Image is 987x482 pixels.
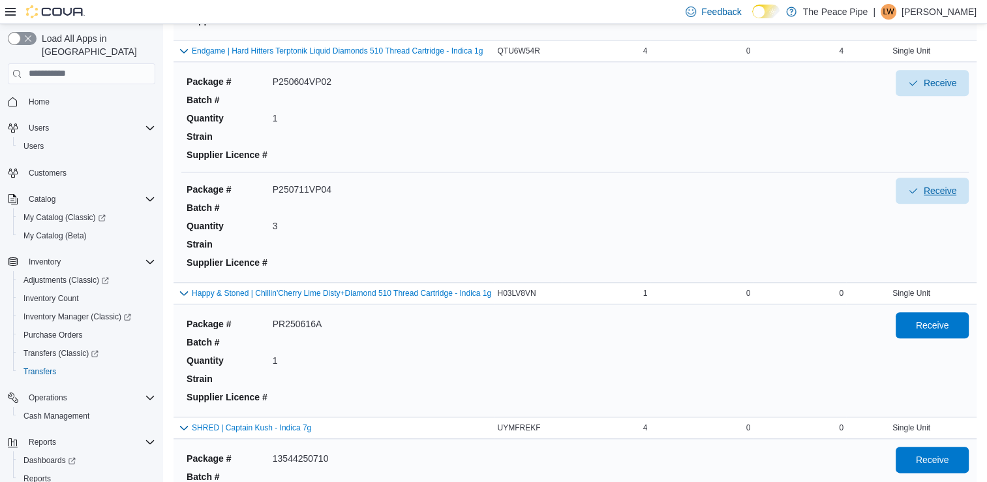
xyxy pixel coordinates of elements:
[23,212,106,223] span: My Catalog (Classic)
[187,336,267,349] dt: Batch #
[187,238,267,251] dt: Strain
[26,5,85,18] img: Cova
[273,354,322,367] dd: 1
[18,228,155,244] span: My Catalog (Beta)
[187,183,267,196] dt: Package #
[643,423,648,433] span: 4
[916,453,949,466] span: Receive
[643,46,648,56] span: 4
[13,227,160,245] button: My Catalog (Beta)
[18,291,155,306] span: Inventory Count
[13,326,160,344] button: Purchase Orders
[3,119,160,137] button: Users
[23,390,155,406] span: Operations
[896,312,969,338] button: Receive
[23,293,79,304] span: Inventory Count
[846,285,977,301] div: Single Unit
[3,389,160,407] button: Operations
[23,455,76,466] span: Dashboards
[23,94,55,110] a: Home
[18,408,155,424] span: Cash Management
[23,254,66,270] button: Inventory
[187,452,267,465] dt: Package #
[924,184,957,197] span: Receive
[701,5,741,18] span: Feedback
[18,138,49,154] a: Users
[883,4,894,20] span: LW
[23,231,87,241] span: My Catalog (Beta)
[18,453,81,468] a: Dashboards
[896,178,969,204] button: Receive
[13,308,160,326] a: Inventory Manager (Classic)
[752,18,753,19] span: Dark Mode
[23,165,155,181] span: Customers
[273,183,331,196] dd: P250711VP04
[881,4,896,20] div: Lynsey Williamson
[753,43,846,59] div: 4
[643,288,648,298] span: 1
[23,330,83,340] span: Purchase Orders
[746,423,751,433] span: 0
[873,4,875,20] p: |
[23,120,155,136] span: Users
[497,288,536,298] span: H03LV8VN
[192,289,491,298] button: Happy & Stoned | Chillin'Cherry Lime Disty+Diamond 510 Thread Cartridge - Indica 1g
[23,434,61,450] button: Reports
[18,453,155,468] span: Dashboards
[187,148,267,161] dt: Supplier Licence #
[273,75,331,88] dd: P250604VP02
[18,291,84,306] a: Inventory Count
[752,5,780,18] input: Dark Mode
[846,420,977,436] div: Single Unit
[23,254,155,270] span: Inventory
[23,312,131,322] span: Inventory Manager (Classic)
[29,257,61,267] span: Inventory
[23,141,44,152] span: Users
[803,4,868,20] p: The Peace Pipe
[902,4,977,20] p: [PERSON_NAME]
[18,327,155,343] span: Purchase Orders
[187,372,267,385] dt: Strain
[13,451,160,470] a: Dashboards
[18,345,155,361] span: Transfers (Classic)
[273,452,329,465] dd: 13544250710
[187,354,267,367] dt: Quantity
[18,272,114,288] a: Adjustments (Classic)
[29,437,56,447] span: Reports
[13,137,160,155] button: Users
[29,393,67,403] span: Operations
[192,46,483,56] button: Endgame | Hard Hitters Terptonik Liquid Diamonds 510 Thread Cartridge - Indica 1g
[3,163,160,182] button: Customers
[187,391,267,404] dt: Supplier Licence #
[753,420,846,436] div: 0
[3,92,160,111] button: Home
[273,219,331,233] dd: 3
[846,43,977,59] div: Single Unit
[497,46,539,56] span: QTU6W54R
[13,208,160,227] a: My Catalog (Classic)
[23,275,109,285] span: Adjustments (Classic)
[18,228,92,244] a: My Catalog (Beta)
[23,191,61,207] button: Catalog
[18,345,104,361] a: Transfers (Classic)
[187,201,267,214] dt: Batch #
[13,407,160,425] button: Cash Management
[23,191,155,207] span: Catalog
[746,46,751,56] span: 0
[13,344,160,362] a: Transfers (Classic)
[18,408,95,424] a: Cash Management
[3,433,160,451] button: Reports
[3,190,160,208] button: Catalog
[23,390,72,406] button: Operations
[18,364,61,379] a: Transfers
[23,165,72,181] a: Customers
[187,256,267,269] dt: Supplier Licence #
[187,93,267,106] dt: Batch #
[18,309,136,325] a: Inventory Manager (Classic)
[23,348,99,359] span: Transfers (Classic)
[29,123,49,133] span: Users
[23,366,56,377] span: Transfers
[18,272,155,288] span: Adjustments (Classic)
[29,194,55,204] span: Catalog
[18,309,155,325] span: Inventory Manager (Classic)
